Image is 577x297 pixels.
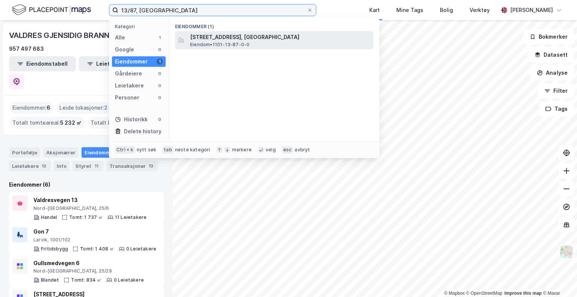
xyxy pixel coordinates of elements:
[47,103,50,112] span: 6
[69,214,103,220] div: Tomt: 1 737 ㎡
[88,117,160,129] div: Totalt byggareal :
[80,246,114,252] div: Tomt: 1 408 ㎡
[9,102,53,114] div: Eiendommer :
[73,161,103,171] div: Styret
[60,118,82,127] span: 5 232 ㎡
[33,227,156,236] div: Gon 7
[41,246,68,252] div: Fritidsbygg
[124,127,162,136] div: Delete history
[126,246,156,252] div: 0 Leietakere
[190,33,370,42] span: [STREET_ADDRESS], [GEOGRAPHIC_DATA]
[169,18,379,31] div: Eiendommer (1)
[41,277,59,283] div: Blandet
[510,6,553,15] div: [PERSON_NAME]
[71,277,101,283] div: Tomt: 834 ㎡
[115,45,134,54] div: Google
[79,56,146,71] button: Leietakertabell
[33,237,156,243] div: Larvik, 1001/102
[523,29,574,44] button: Bokmerker
[538,83,574,98] button: Filter
[528,47,574,62] button: Datasett
[147,162,155,170] div: 13
[33,196,147,205] div: Valdresvegen 13
[9,44,44,53] div: 957 497 683
[539,261,577,297] iframe: Chat Widget
[530,65,574,80] button: Analyse
[369,6,380,15] div: Kart
[466,291,503,296] a: OpenStreetMap
[157,59,163,65] div: 1
[115,69,142,78] div: Gårdeiere
[43,147,79,158] div: Aksjonærer
[104,103,107,112] span: 2
[504,291,542,296] a: Improve this map
[93,162,100,170] div: 11
[539,101,574,116] button: Tags
[157,116,163,122] div: 0
[9,161,51,171] div: Leietakere
[190,42,249,48] span: Eiendom • 1101-13-87-0-0
[157,95,163,101] div: 0
[137,147,157,153] div: nytt søk
[56,102,110,114] div: Leide lokasjoner :
[295,147,310,153] div: avbryt
[41,214,57,220] div: Handel
[444,291,465,296] a: Mapbox
[115,81,144,90] div: Leietakere
[33,205,147,211] div: Nord-[GEOGRAPHIC_DATA], 25/6
[118,5,307,16] input: Søk på adresse, matrikkel, gårdeiere, leietakere eller personer
[9,147,40,158] div: Portefølje
[157,35,163,41] div: 1
[33,259,144,268] div: Gullsmedvegen 6
[157,47,163,53] div: 0
[157,83,163,89] div: 0
[115,115,148,124] div: Historikk
[33,268,144,274] div: Nord-[GEOGRAPHIC_DATA], 25/29
[162,146,174,154] div: tab
[232,147,252,153] div: markere
[9,180,164,189] div: Eiendommer (6)
[282,146,293,154] div: esc
[40,162,48,170] div: 13
[115,24,166,29] div: Kategori
[9,29,134,41] div: VALDRES GJENSIDIG BRANNKASSE
[115,93,139,102] div: Personer
[115,33,125,42] div: Alle
[9,56,76,71] button: Eiendomstabell
[115,214,147,220] div: 11 Leietakere
[106,161,158,171] div: Transaksjoner
[114,277,144,283] div: 0 Leietakere
[9,117,85,129] div: Totalt tomteareal :
[12,3,91,17] img: logo.f888ab2527a4732fd821a326f86c7f29.svg
[539,261,577,297] div: Kontrollprogram for chat
[470,6,490,15] div: Verktøy
[396,6,423,15] div: Mine Tags
[54,161,69,171] div: Info
[115,146,135,154] div: Ctrl + k
[266,147,276,153] div: velg
[157,71,163,77] div: 0
[115,57,148,66] div: Eiendommer
[175,147,210,153] div: neste kategori
[440,6,453,15] div: Bolig
[559,245,574,259] img: Z
[82,147,128,158] div: Eiendommer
